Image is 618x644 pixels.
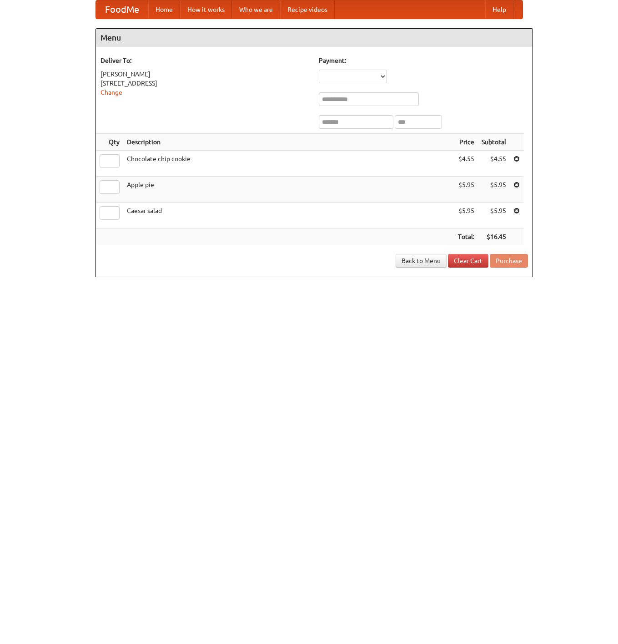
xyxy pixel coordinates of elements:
[232,0,280,19] a: Who we are
[96,0,148,19] a: FoodMe
[100,70,310,79] div: [PERSON_NAME]
[478,151,510,177] td: $4.55
[280,0,335,19] a: Recipe videos
[123,151,454,177] td: Chocolate chip cookie
[100,89,122,96] a: Change
[454,177,478,203] td: $5.95
[96,134,123,151] th: Qty
[448,254,488,268] a: Clear Cart
[478,228,510,245] th: $16.45
[100,79,310,88] div: [STREET_ADDRESS]
[485,0,513,19] a: Help
[478,134,510,151] th: Subtotal
[180,0,232,19] a: How it works
[148,0,180,19] a: Home
[490,254,528,268] button: Purchase
[319,56,528,65] h5: Payment:
[123,134,454,151] th: Description
[454,203,478,228] td: $5.95
[454,228,478,245] th: Total:
[478,203,510,228] td: $5.95
[96,29,533,47] h4: Menu
[478,177,510,203] td: $5.95
[454,151,478,177] td: $4.55
[454,134,478,151] th: Price
[123,177,454,203] td: Apple pie
[396,254,447,268] a: Back to Menu
[100,56,310,65] h5: Deliver To:
[123,203,454,228] td: Caesar salad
